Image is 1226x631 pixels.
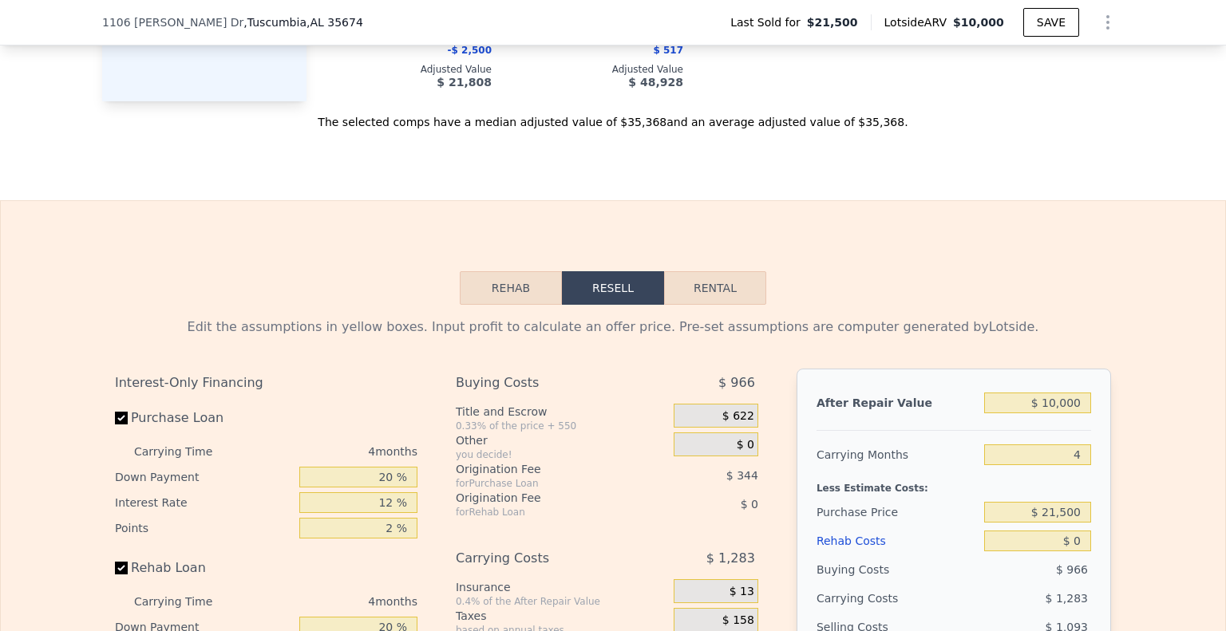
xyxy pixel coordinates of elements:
div: 0.33% of the price + 550 [456,420,667,432]
div: Carrying Costs [817,584,916,613]
span: Last Sold for [730,14,807,30]
span: $ 0 [741,498,758,511]
div: Carrying Time [134,439,238,464]
div: Insurance [456,579,667,595]
span: $ 48,928 [628,76,683,89]
label: Purchase Loan [115,404,293,432]
div: Purchase Price [817,498,978,526]
div: The selected comps have a median adjusted value of $35,368 and an average adjusted value of $35,3... [102,101,1124,130]
span: $ 13 [730,585,754,599]
span: $ 344 [726,469,758,482]
span: $ 622 [722,409,754,424]
button: Rehab [460,271,562,305]
input: Purchase Loan [115,412,128,424]
span: $ 966 [718,369,755,397]
div: Adjusted Value [326,63,492,76]
div: Taxes [456,608,667,624]
label: Rehab Loan [115,554,293,582]
div: Carrying Months [817,440,978,469]
span: 1106 [PERSON_NAME] Dr [102,14,243,30]
span: , Tuscumbia [243,14,362,30]
span: $ 966 [1056,563,1088,576]
div: Adjusted Value [517,63,683,76]
div: After Repair Value [817,388,978,417]
div: Carrying Time [134,589,238,614]
div: Interest-Only Financing [115,369,417,397]
div: Rehab Costs [817,526,978,555]
span: $ 1,283 [706,544,755,573]
div: Carrying Costs [456,544,634,573]
div: Down Payment [115,464,293,490]
span: $ 517 [653,45,683,56]
div: Origination Fee [456,461,634,477]
span: , AL 35674 [306,16,363,29]
span: $ 21,808 [437,76,492,89]
button: Resell [562,271,664,305]
div: Origination Fee [456,490,634,506]
div: Less Estimate Costs: [817,469,1091,498]
span: $ 0 [737,438,754,452]
div: Edit the assumptions in yellow boxes. Input profit to calculate an offer price. Pre-set assumptio... [115,317,1111,337]
div: for Rehab Loan [456,506,634,519]
div: Interest Rate [115,490,293,515]
button: SAVE [1023,8,1079,37]
span: $ 158 [722,613,754,628]
input: Rehab Loan [115,562,128,574]
div: Points [115,515,293,541]
button: Show Options [1092,6,1124,38]
span: -$ 2,500 [448,45,492,56]
button: Rental [664,271,766,305]
div: 0.4% of the After Repair Value [456,595,667,608]
div: 4 months [244,589,417,614]
div: Buying Costs [456,369,634,397]
div: Other [456,432,667,448]
div: you decide! [456,448,667,461]
span: $21,500 [807,14,858,30]
div: Buying Costs [817,555,978,584]
div: for Purchase Loan [456,477,634,490]
div: Title and Escrow [456,404,667,420]
span: $ 1,283 [1046,592,1088,605]
div: 4 months [244,439,417,464]
span: Lotside ARV [884,14,953,30]
span: $10,000 [953,16,1004,29]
